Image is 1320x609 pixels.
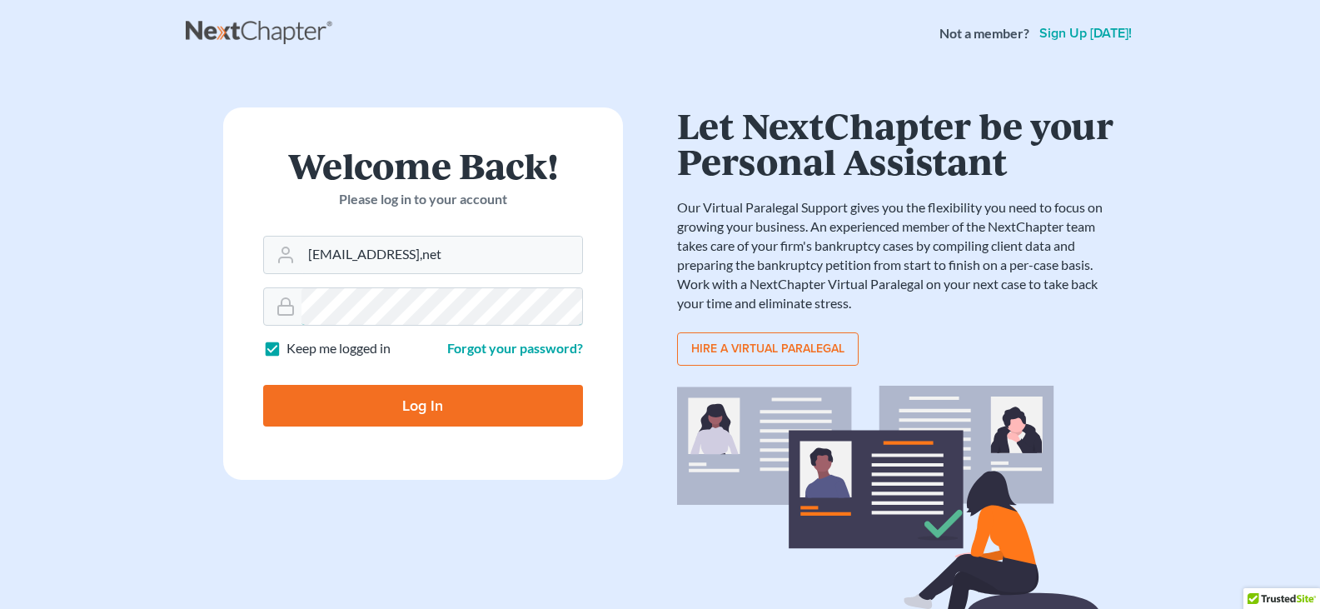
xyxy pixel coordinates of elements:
a: Forgot your password? [447,340,583,356]
label: Keep me logged in [286,339,391,358]
input: Log In [263,385,583,427]
p: Our Virtual Paralegal Support gives you the flexibility you need to focus on growing your busines... [677,198,1118,312]
h1: Welcome Back! [263,147,583,183]
strong: Not a member? [939,24,1029,43]
h1: Let NextChapter be your Personal Assistant [677,107,1118,178]
a: Hire a virtual paralegal [677,332,859,366]
input: Email Address [301,237,582,273]
a: Sign up [DATE]! [1036,27,1135,40]
p: Please log in to your account [263,190,583,209]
